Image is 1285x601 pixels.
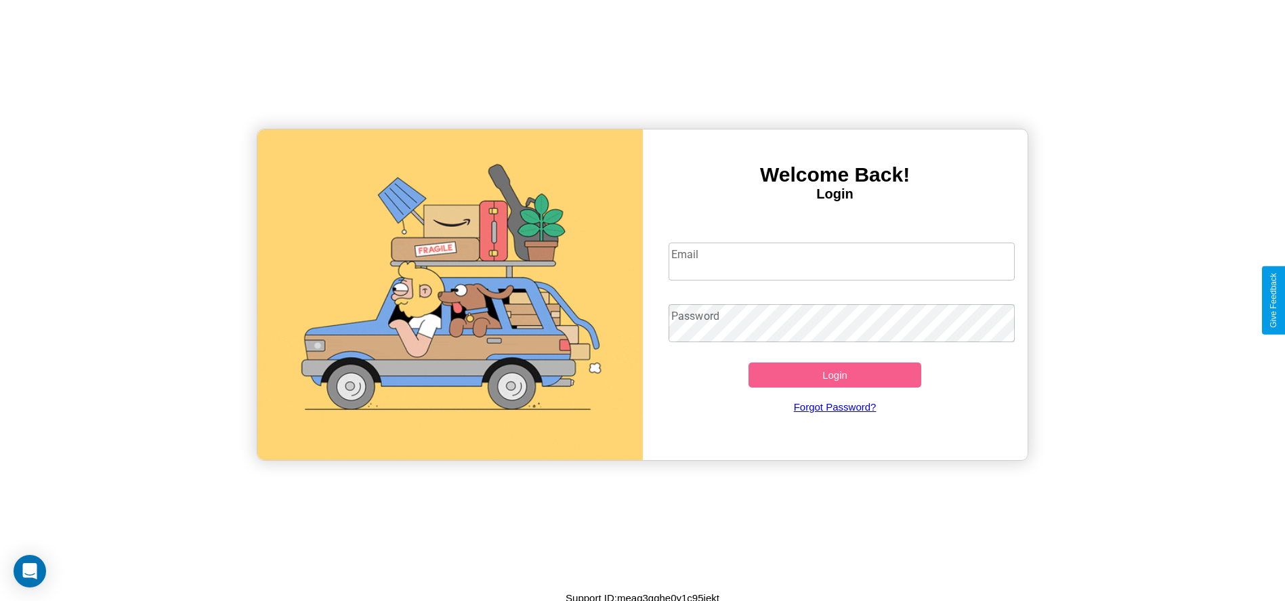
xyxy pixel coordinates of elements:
[257,129,642,460] img: gif
[1269,273,1278,328] div: Give Feedback
[749,362,922,388] button: Login
[643,186,1028,202] h4: Login
[643,163,1028,186] h3: Welcome Back!
[14,555,46,587] div: Open Intercom Messenger
[662,388,1008,426] a: Forgot Password?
